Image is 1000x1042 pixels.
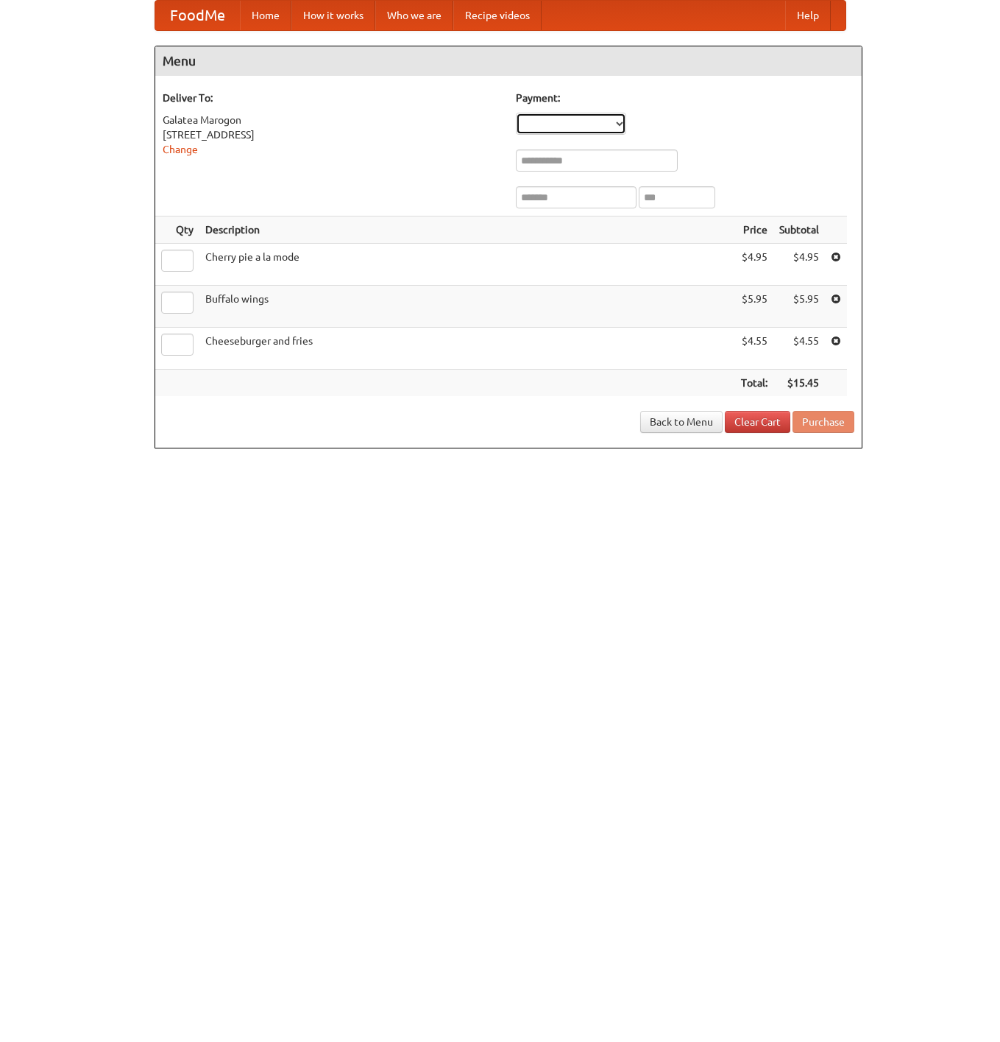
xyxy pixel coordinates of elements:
[792,411,854,433] button: Purchase
[735,244,773,286] td: $4.95
[163,113,501,127] div: Galatea Marogon
[773,244,825,286] td: $4.95
[735,328,773,370] td: $4.55
[735,286,773,328] td: $5.95
[163,127,501,142] div: [STREET_ADDRESS]
[735,370,773,397] th: Total:
[163,144,198,155] a: Change
[785,1,831,30] a: Help
[375,1,453,30] a: Who we are
[640,411,723,433] a: Back to Menu
[735,217,773,244] th: Price
[453,1,542,30] a: Recipe videos
[773,328,825,370] td: $4.55
[155,1,240,30] a: FoodMe
[240,1,291,30] a: Home
[199,244,735,286] td: Cherry pie a la mode
[155,217,199,244] th: Qty
[291,1,375,30] a: How it works
[773,286,825,328] td: $5.95
[199,328,735,370] td: Cheeseburger and fries
[773,370,825,397] th: $15.45
[725,411,790,433] a: Clear Cart
[773,217,825,244] th: Subtotal
[155,46,862,76] h4: Menu
[199,286,735,328] td: Buffalo wings
[199,217,735,244] th: Description
[163,91,501,105] h5: Deliver To:
[516,91,854,105] h5: Payment:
